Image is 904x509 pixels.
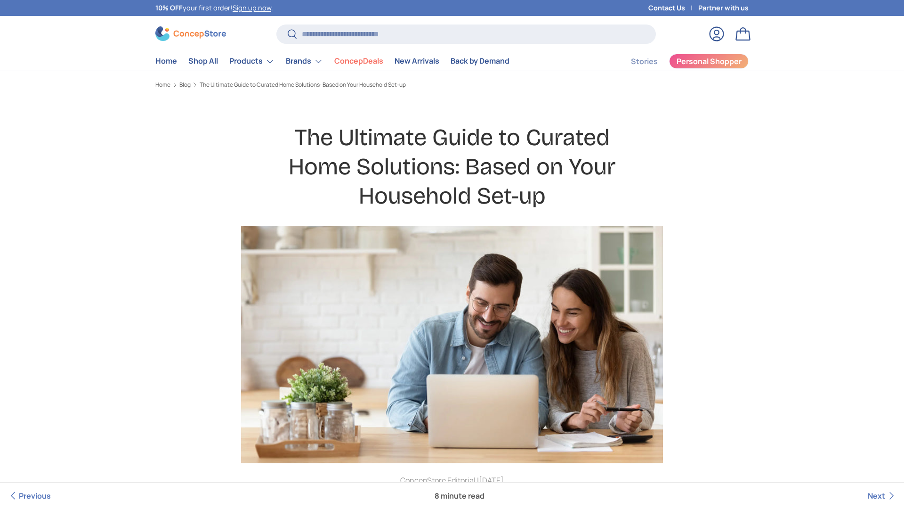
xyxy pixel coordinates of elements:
span: Next [868,491,885,501]
span: 8 minute read [427,483,492,509]
a: Personal Shopper [669,54,749,69]
a: Blog [179,82,191,88]
a: ConcepDeals [334,52,383,70]
time: [DATE] [479,475,504,485]
a: Sign up now [233,3,271,12]
nav: Breadcrumbs [155,81,749,89]
a: Home [155,52,177,70]
a: New Arrivals [395,52,439,70]
p: your first order! . [155,3,273,13]
summary: Brands [280,52,329,71]
strong: 10% OFF [155,3,183,12]
span: Personal Shopper [677,57,742,65]
p: ConcepStore Editorial | [271,475,633,486]
span: Previous [19,491,51,501]
a: Brands [286,52,323,71]
a: Previous [8,483,51,509]
a: Shop All [188,52,218,70]
a: The Ultimate Guide to Curated Home Solutions: Based on Your Household Set-up [200,82,406,88]
a: Home [155,82,170,88]
a: Stories [631,52,658,71]
nav: Secondary [608,52,749,71]
img: couple-planning-something-concepstore-eguide [241,226,663,463]
h1: The Ultimate Guide to Curated Home Solutions: Based on Your Household Set-up [271,123,633,211]
a: Contact Us [648,3,698,13]
a: Products [229,52,274,71]
nav: Primary [155,52,509,71]
summary: Products [224,52,280,71]
img: ConcepStore [155,26,226,41]
a: Back by Demand [451,52,509,70]
a: Next [868,483,896,509]
a: Partner with us [698,3,749,13]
